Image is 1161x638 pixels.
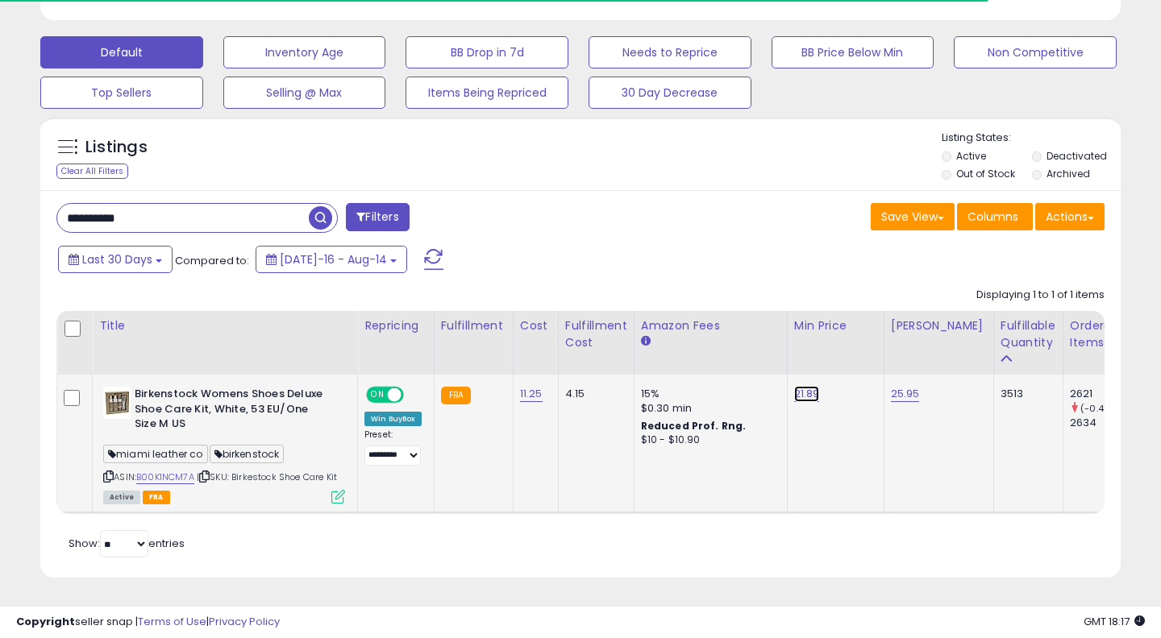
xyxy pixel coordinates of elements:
span: | SKU: Birkestock Shoe Care Kit [197,470,337,483]
span: birkenstock [210,445,285,463]
strong: Copyright [16,614,75,629]
span: [DATE]-16 - Aug-14 [280,251,387,267]
span: Columns [967,209,1018,225]
button: Inventory Age [223,36,386,68]
div: Amazon Fees [641,317,780,334]
button: Non Competitive [954,36,1117,68]
label: Archived [1047,167,1090,180]
div: Min Price [794,317,877,334]
div: Fulfillment Cost [565,317,627,351]
button: [DATE]-16 - Aug-14 [256,246,407,273]
button: Needs to Reprice [589,36,751,68]
label: Out of Stock [956,167,1015,180]
div: ASIN: [103,387,345,502]
div: Fulfillable Quantity [1001,317,1056,351]
div: 2634 [1070,416,1135,430]
a: 25.95 [891,386,920,402]
label: Deactivated [1047,149,1107,163]
b: Birkenstock Womens Shoes Deluxe Shoe Care Kit, White, 53 EU/One Size M US [135,387,331,436]
button: Selling @ Max [223,77,386,109]
a: Terms of Use [138,614,206,629]
small: Amazon Fees. [641,334,651,349]
div: Fulfillment [441,317,506,334]
button: Actions [1035,203,1105,230]
button: 30 Day Decrease [589,77,751,109]
div: 15% [641,387,775,401]
span: miami leather co [103,445,208,463]
span: All listings currently available for purchase on Amazon [103,491,140,504]
a: Privacy Policy [209,614,280,629]
span: ON [368,388,388,402]
label: Active [956,149,986,163]
button: Last 30 Days [58,246,173,273]
div: 3513 [1001,387,1051,401]
a: 21.89 [794,386,820,402]
span: 2025-09-14 18:17 GMT [1084,614,1145,629]
button: Top Sellers [40,77,203,109]
div: $0.30 min [641,401,775,416]
div: seller snap | | [16,615,280,630]
div: $10 - $10.90 [641,433,775,447]
img: 41GCunaXisL._SL40_.jpg [103,387,131,419]
div: Clear All Filters [56,164,128,179]
span: FBA [143,491,170,504]
small: (-0.49%) [1080,402,1121,415]
div: Preset: [364,429,422,466]
a: B00K1NCM7A [136,470,194,484]
button: BB Drop in 7d [406,36,568,68]
div: 2621 [1070,387,1135,401]
button: Columns [957,203,1033,230]
p: Listing States: [942,130,1121,146]
div: Title [99,317,351,334]
button: BB Price Below Min [772,36,934,68]
b: Reduced Prof. Rng. [641,419,747,433]
span: Show: entries [69,536,185,551]
div: Cost [520,317,551,334]
div: Ordered Items [1070,317,1129,351]
div: Displaying 1 to 1 of 1 items [976,288,1105,303]
div: Win BuyBox [364,412,422,426]
span: OFF [402,388,427,402]
button: Default [40,36,203,68]
h5: Listings [85,136,148,159]
button: Save View [871,203,955,230]
button: Items Being Repriced [406,77,568,109]
small: FBA [441,387,471,404]
div: [PERSON_NAME] [891,317,987,334]
div: Repricing [364,317,427,334]
div: 4.15 [565,387,622,401]
button: Filters [346,203,409,231]
span: Last 30 Days [82,251,152,267]
a: 11.25 [520,386,543,402]
span: Compared to: [175,253,249,268]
